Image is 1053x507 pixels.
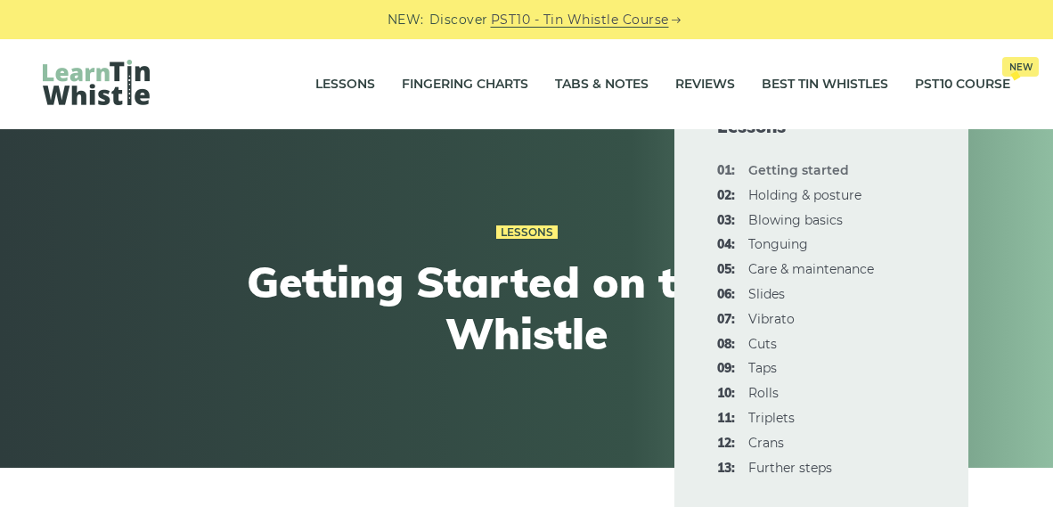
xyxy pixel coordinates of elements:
a: 02:Holding & posture [748,187,861,203]
span: 02: [717,185,735,207]
span: 10: [717,383,735,405]
a: 10:Rolls [748,385,779,401]
a: Lessons [315,62,375,107]
a: 05:Care & maintenance [748,261,874,277]
span: 08: [717,334,735,356]
span: 04: [717,234,735,256]
a: Lessons [496,225,558,240]
a: 12:Crans [748,435,784,451]
span: 05: [717,259,735,281]
img: LearnTinWhistle.com [43,60,150,105]
a: 03:Blowing basics [748,212,843,228]
span: 13: [717,458,735,479]
a: Reviews [675,62,735,107]
h1: Getting Started on the Tin Whistle [199,257,854,359]
a: 09:Taps [748,360,777,376]
span: 03: [717,210,735,232]
a: 13:Further steps [748,460,832,476]
a: 07:Vibrato [748,311,795,327]
span: 01: [717,160,735,182]
a: 11:Triplets [748,410,795,426]
strong: Getting started [748,162,849,178]
a: 06:Slides [748,286,785,302]
a: Tabs & Notes [555,62,649,107]
a: 08:Cuts [748,336,777,352]
span: 09: [717,358,735,380]
span: 12: [717,433,735,454]
a: 04:Tonguing [748,236,808,252]
span: 06: [717,284,735,306]
span: 07: [717,309,735,331]
a: PST10 CourseNew [915,62,1010,107]
a: Fingering Charts [402,62,528,107]
span: New [1002,57,1039,77]
span: 11: [717,408,735,429]
a: Best Tin Whistles [762,62,888,107]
